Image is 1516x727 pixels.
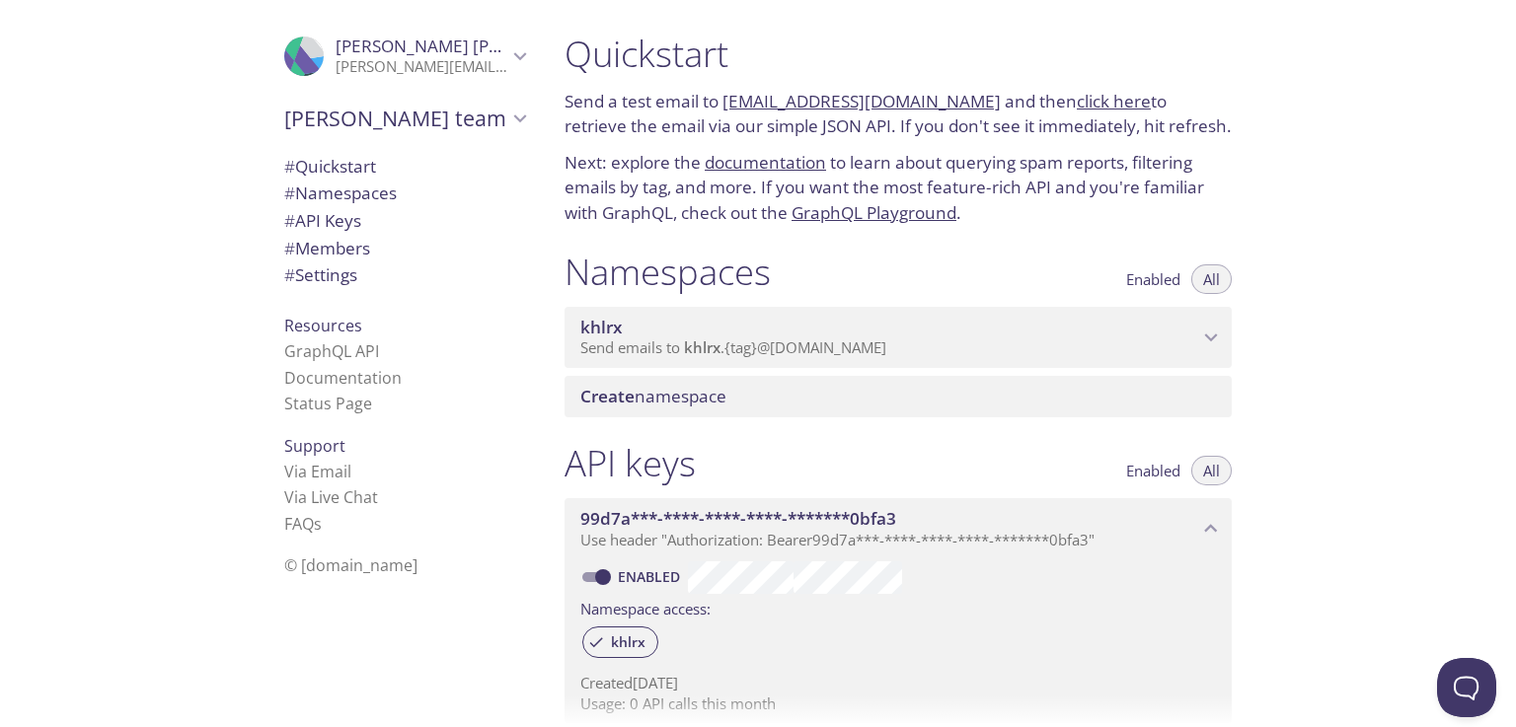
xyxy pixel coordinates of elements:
p: Created [DATE] [580,673,1216,693]
p: Next: explore the to learn about querying spam reports, filtering emails by tag, and more. If you... [565,150,1232,226]
span: # [284,155,295,178]
span: # [284,237,295,259]
span: # [284,209,295,232]
p: [PERSON_NAME][EMAIL_ADDRESS][DOMAIN_NAME] [336,57,507,77]
div: Anderson Martinez [268,24,541,89]
span: Quickstart [284,155,376,178]
span: [PERSON_NAME] [PERSON_NAME] [336,35,606,57]
span: Members [284,237,370,259]
p: Send a test email to and then to retrieve the email via our simple JSON API. If you don't see it ... [565,89,1232,139]
a: Status Page [284,393,372,414]
button: Enabled [1114,264,1192,294]
span: # [284,263,295,286]
div: Create namespace [565,376,1232,417]
div: Namespaces [268,180,541,207]
div: khlrx [582,626,658,658]
span: Resources [284,315,362,336]
span: Namespaces [284,182,397,204]
h1: API keys [565,441,696,485]
button: Enabled [1114,456,1192,485]
a: documentation [705,151,826,174]
a: Via Live Chat [284,486,378,508]
iframe: Help Scout Beacon - Open [1437,658,1496,717]
a: Documentation [284,367,402,389]
a: GraphQL Playground [792,201,956,224]
label: Namespace access: [580,594,711,622]
span: khlrx [684,337,720,357]
a: GraphQL API [284,340,379,362]
span: Support [284,435,345,457]
span: Create [580,385,635,407]
button: All [1191,264,1232,294]
a: FAQ [284,513,322,535]
h1: Quickstart [565,32,1232,76]
div: Members [268,235,541,262]
a: Via Email [284,461,351,482]
h1: Namespaces [565,250,771,294]
div: khlrx namespace [565,307,1232,368]
span: [PERSON_NAME] team [284,105,507,132]
div: Team Settings [268,261,541,289]
span: namespace [580,385,726,407]
span: API Keys [284,209,361,232]
span: s [314,513,322,535]
span: khlrx [599,633,657,651]
div: Quickstart [268,153,541,181]
a: click here [1077,90,1151,112]
p: Usage: 0 API calls this month [580,693,1216,714]
span: # [284,182,295,204]
div: Anderson's team [268,93,541,144]
span: © [DOMAIN_NAME] [284,554,417,576]
div: API Keys [268,207,541,235]
a: Enabled [615,567,688,586]
span: Send emails to . {tag} @[DOMAIN_NAME] [580,337,886,357]
button: All [1191,456,1232,485]
span: khlrx [580,316,622,338]
span: Settings [284,263,357,286]
a: [EMAIL_ADDRESS][DOMAIN_NAME] [722,90,1001,112]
